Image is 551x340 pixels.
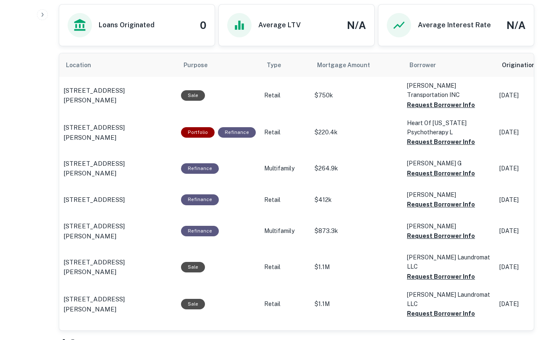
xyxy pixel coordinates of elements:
span: Type [267,60,281,70]
div: Sale [181,299,205,309]
p: Retail [264,300,306,309]
button: Request Borrower Info [407,137,475,147]
p: Multifamily [264,227,306,235]
p: $873.3k [315,227,399,235]
div: This loan purpose was for refinancing [181,163,219,174]
button: Request Borrower Info [407,199,475,209]
p: [PERSON_NAME] G [407,159,491,168]
p: Retail [264,263,306,272]
span: Mortgage Amount [317,60,381,70]
a: [STREET_ADDRESS][PERSON_NAME] [63,257,173,277]
p: Retail [264,91,306,100]
span: Borrower [409,60,436,70]
a: [STREET_ADDRESS][PERSON_NAME] [63,86,173,105]
p: $412k [315,196,399,204]
p: Multifamily [264,164,306,173]
p: [STREET_ADDRESS] [63,195,125,205]
a: [STREET_ADDRESS][PERSON_NAME] [63,294,173,314]
p: $1.1M [315,263,399,272]
p: [PERSON_NAME] Transportation INC [407,81,491,99]
div: Sale [181,262,205,272]
th: Mortgage Amount [310,53,403,77]
h6: Loans Originated [99,20,155,30]
th: Purpose [177,53,260,77]
iframe: Chat Widget [509,273,551,313]
h4: N/A [506,18,525,33]
p: Heart Of [US_STATE] Psychotherapy L [407,118,491,137]
h6: Average Interest Rate [418,20,491,30]
button: Request Borrower Info [407,100,475,110]
a: [STREET_ADDRESS] [63,195,173,205]
p: [PERSON_NAME] Laundromat LLC [407,253,491,271]
p: $750k [315,91,399,100]
th: Borrower [403,53,495,77]
a: [STREET_ADDRESS][PERSON_NAME] [63,123,173,142]
th: Location [59,53,177,77]
span: Purpose [184,60,218,70]
p: [PERSON_NAME] [407,222,491,231]
div: This loan purpose was for refinancing [181,226,219,236]
p: Retail [264,128,306,137]
div: Sale [181,90,205,101]
button: Request Borrower Info [407,168,475,178]
button: Request Borrower Info [407,309,475,319]
h4: N/A [347,18,366,33]
p: [PERSON_NAME] Laundromat LLC [407,290,491,309]
p: $220.4k [315,128,399,137]
p: $264.9k [315,164,399,173]
p: Retail [264,196,306,204]
div: This is a portfolio loan with 8 properties [181,127,215,138]
div: This loan purpose was for refinancing [218,127,256,138]
span: Location [66,60,102,70]
a: [STREET_ADDRESS][PERSON_NAME] [63,159,173,178]
p: $1.1M [315,300,399,309]
h4: 0 [200,18,206,33]
div: This loan purpose was for refinancing [181,194,219,205]
a: [STREET_ADDRESS][PERSON_NAME] [63,221,173,241]
th: Type [260,53,310,77]
div: scrollable content [59,53,534,330]
p: [PERSON_NAME] [407,190,491,199]
button: Request Borrower Info [407,231,475,241]
h6: Average LTV [258,20,301,30]
button: Request Borrower Info [407,272,475,282]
